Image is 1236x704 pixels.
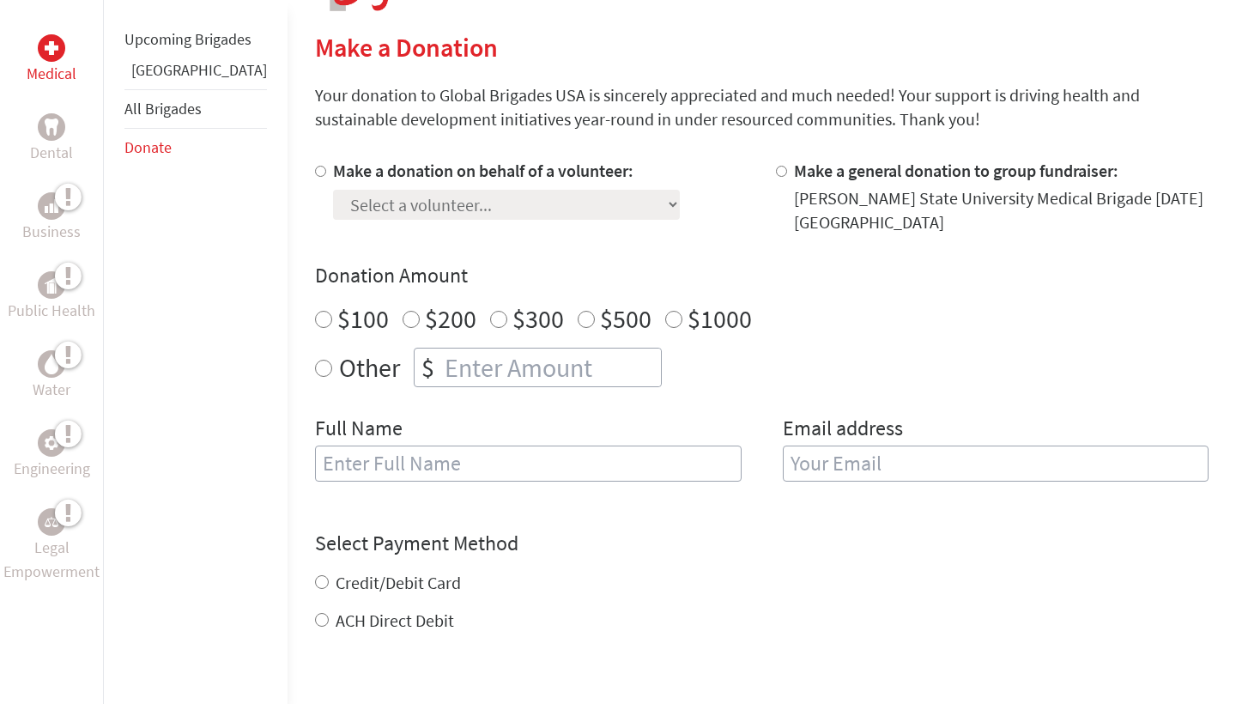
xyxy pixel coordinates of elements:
p: Your donation to Global Brigades USA is sincerely appreciated and much needed! Your support is dr... [315,83,1209,131]
p: Medical [27,62,76,86]
img: Dental [45,118,58,135]
li: Donate [124,129,267,167]
div: $ [415,349,441,386]
p: Legal Empowerment [3,536,100,584]
a: Upcoming Brigades [124,29,251,49]
h4: Donation Amount [315,262,1209,289]
a: All Brigades [124,99,202,118]
label: Make a donation on behalf of a volunteer: [333,160,633,181]
a: Legal EmpowermentLegal Empowerment [3,508,100,584]
label: Make a general donation to group fundraiser: [794,160,1118,181]
input: Enter Amount [441,349,661,386]
img: Medical [45,41,58,55]
div: Water [38,350,65,378]
a: BusinessBusiness [22,192,81,244]
label: $300 [512,302,564,335]
a: EngineeringEngineering [14,429,90,481]
li: All Brigades [124,89,267,129]
p: Water [33,378,70,402]
label: $1000 [688,302,752,335]
a: DentalDental [30,113,73,165]
div: Medical [38,34,65,62]
a: WaterWater [33,350,70,402]
img: Legal Empowerment [45,517,58,527]
label: Other [339,348,400,387]
a: MedicalMedical [27,34,76,86]
input: Enter Full Name [315,446,742,482]
input: Your Email [783,446,1209,482]
a: [GEOGRAPHIC_DATA] [131,60,267,80]
a: Public HealthPublic Health [8,271,95,323]
img: Business [45,199,58,213]
div: Engineering [38,429,65,457]
h2: Make a Donation [315,32,1209,63]
div: Public Health [38,271,65,299]
h4: Select Payment Method [315,530,1209,557]
label: Email address [783,415,903,446]
p: Business [22,220,81,244]
li: Panama [124,58,267,89]
label: ACH Direct Debit [336,610,454,631]
p: Public Health [8,299,95,323]
div: [PERSON_NAME] State University Medical Brigade [DATE] [GEOGRAPHIC_DATA] [794,186,1209,234]
label: Credit/Debit Card [336,572,461,593]
img: Water [45,354,58,373]
div: Business [38,192,65,220]
p: Engineering [14,457,90,481]
div: Dental [38,113,65,141]
img: Public Health [45,276,58,294]
li: Upcoming Brigades [124,21,267,58]
img: Engineering [45,436,58,450]
label: $500 [600,302,651,335]
label: Full Name [315,415,403,446]
p: Dental [30,141,73,165]
label: $200 [425,302,476,335]
a: Donate [124,137,172,157]
div: Legal Empowerment [38,508,65,536]
label: $100 [337,302,389,335]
